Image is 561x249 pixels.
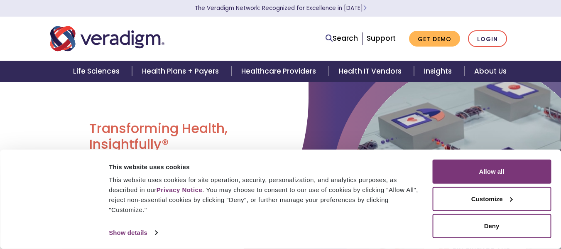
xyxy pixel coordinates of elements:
[157,186,202,193] a: Privacy Notice
[195,4,367,12] a: The Veradigm Network: Recognized for Excellence in [DATE]Learn More
[409,31,460,47] a: Get Demo
[468,30,507,47] a: Login
[464,61,517,82] a: About Us
[367,33,396,43] a: Support
[63,61,132,82] a: Life Sciences
[132,61,231,82] a: Health Plans + Payers
[231,61,328,82] a: Healthcare Providers
[363,4,367,12] span: Learn More
[109,162,423,172] div: This website uses cookies
[414,61,464,82] a: Insights
[432,160,551,184] button: Allow all
[432,214,551,238] button: Deny
[326,33,358,44] a: Search
[89,121,274,153] h1: Transforming Health, Insightfully®
[109,175,423,215] div: This website uses cookies for site operation, security, personalization, and analytics purposes, ...
[432,187,551,211] button: Customize
[329,61,414,82] a: Health IT Vendors
[109,227,157,239] a: Show details
[50,25,164,52] img: Veradigm logo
